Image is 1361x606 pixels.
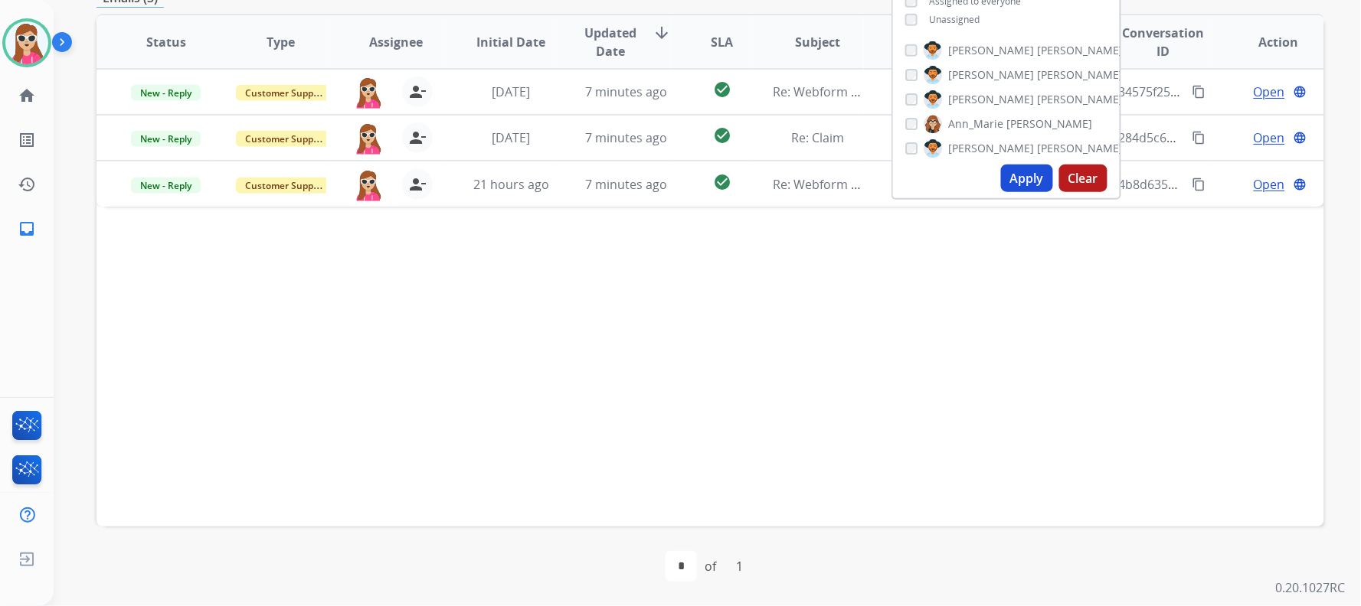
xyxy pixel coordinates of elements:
span: Subject [796,33,841,51]
th: Action [1209,15,1324,69]
span: SLA [711,33,733,51]
mat-icon: list_alt [18,131,36,149]
button: Clear [1059,165,1107,192]
span: Customer Support [236,131,335,147]
span: 7 minutes ago [585,176,667,193]
span: 21 hours ago [473,176,549,193]
mat-icon: history [18,175,36,194]
span: Updated Date [581,24,640,60]
mat-icon: person_remove [408,83,427,101]
mat-icon: person_remove [408,129,427,147]
img: agent-avatar [353,169,384,201]
mat-icon: language [1294,85,1307,99]
span: New - Reply [131,85,201,101]
span: Conversation ID [1118,24,1208,60]
mat-icon: content_copy [1193,85,1206,99]
span: [PERSON_NAME] [1006,116,1092,132]
span: [PERSON_NAME] [1037,43,1123,58]
span: Re: Webform from [EMAIL_ADDRESS][DOMAIN_NAME] on [DATE] [774,83,1141,100]
span: [PERSON_NAME] [948,43,1034,58]
img: avatar [5,21,48,64]
span: [PERSON_NAME] [948,141,1034,156]
span: Re: Claim [792,129,845,146]
span: Re: Webform from [PERSON_NAME][EMAIL_ADDRESS][DOMAIN_NAME] on [DATE] [774,176,1236,193]
span: [PERSON_NAME] [1037,67,1123,83]
mat-icon: home [18,86,36,105]
mat-icon: person_remove [408,175,427,194]
span: 7 minutes ago [585,83,667,100]
mat-icon: language [1294,178,1307,191]
div: of [705,557,716,575]
span: [PERSON_NAME] [948,92,1034,107]
div: 1 [724,551,755,582]
span: Open [1254,83,1285,101]
span: [PERSON_NAME] [1037,141,1123,156]
button: Apply [1001,165,1053,192]
span: Initial Date [476,33,545,51]
mat-icon: arrow_downward [653,24,671,42]
mat-icon: inbox [18,220,36,238]
span: 7 minutes ago [585,129,667,146]
p: 0.20.1027RC [1276,578,1346,597]
mat-icon: language [1294,131,1307,145]
span: Type [267,33,295,51]
span: Open [1254,175,1285,194]
mat-icon: content_copy [1193,178,1206,191]
span: [DATE] [492,83,530,100]
span: Customer Support [236,85,335,101]
span: Open [1254,129,1285,147]
span: New - Reply [131,131,201,147]
mat-icon: content_copy [1193,131,1206,145]
img: agent-avatar [353,77,384,109]
mat-icon: check_circle [713,173,731,191]
mat-icon: check_circle [713,126,731,145]
span: [PERSON_NAME] [1037,92,1123,107]
span: Unassigned [930,13,980,26]
span: Status [146,33,186,51]
span: Ann_Marie [948,116,1003,132]
span: [PERSON_NAME] [948,67,1034,83]
span: New - Reply [131,178,201,194]
span: Customer Support [236,178,335,194]
span: [DATE] [492,129,530,146]
img: agent-avatar [353,122,384,155]
mat-icon: check_circle [713,80,731,99]
span: Assignee [369,33,423,51]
